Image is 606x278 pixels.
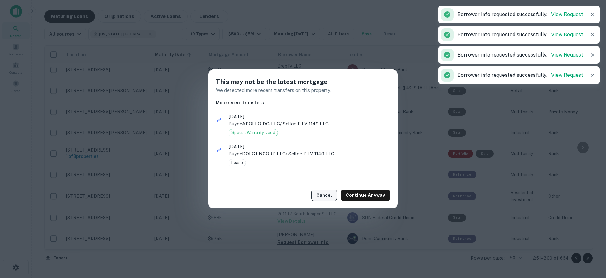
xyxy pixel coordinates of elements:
a: View Request [551,11,583,17]
p: Borrower info requested successfully. [457,71,583,79]
a: View Request [551,52,583,58]
p: We detected more recent transfers on this property. [216,87,390,94]
p: Borrower info requested successfully. [457,31,583,39]
a: View Request [551,32,583,38]
p: Buyer: DOLGENCORP LLC / Seller: PTV 1149 LLC [229,150,390,158]
span: Special Warranty Deed [229,130,278,136]
span: Lease [229,160,246,166]
span: [DATE] [229,143,390,150]
iframe: Chat Widget [574,227,606,258]
p: Borrower info requested successfully. [457,51,583,59]
a: View Request [551,72,583,78]
h5: This may not be the latest mortgage [216,77,390,87]
button: Cancel [311,190,337,201]
p: Borrower info requested successfully. [457,11,583,18]
button: Continue Anyway [341,190,390,201]
p: Buyer: APOLLO DG LLC / Seller: PTV 1149 LLC [229,120,390,128]
span: [DATE] [229,113,390,120]
div: Lease [229,159,246,166]
h6: More recent transfers [216,99,390,106]
div: Special Warranty Deed [229,129,278,136]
